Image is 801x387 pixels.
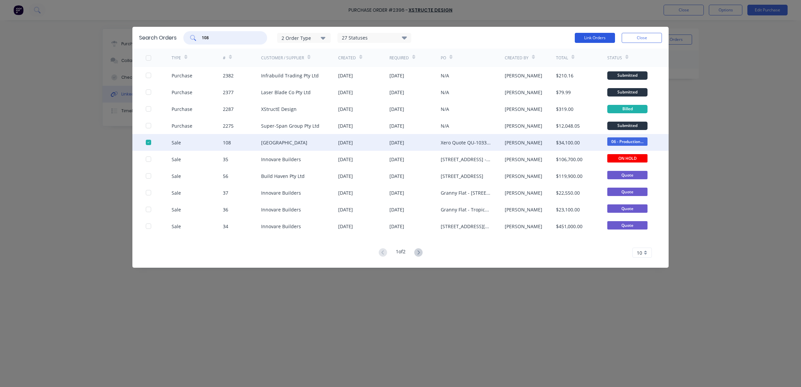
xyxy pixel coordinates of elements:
[441,223,491,230] div: [STREET_ADDRESS][PERSON_NAME][PERSON_NAME] - Framing Solutions
[277,33,331,43] button: 2 Order Type
[389,173,404,180] div: [DATE]
[505,122,542,129] div: [PERSON_NAME]
[389,106,404,113] div: [DATE]
[261,89,311,96] div: Laser Blade Co Pty Ltd
[338,156,353,163] div: [DATE]
[556,106,573,113] div: $319.00
[607,105,648,113] div: Billed
[172,223,181,230] div: Sale
[223,223,228,230] div: 34
[223,173,228,180] div: 56
[505,173,542,180] div: [PERSON_NAME]
[556,122,580,129] div: $12,048.05
[389,206,404,213] div: [DATE]
[338,122,353,129] div: [DATE]
[389,122,404,129] div: [DATE]
[441,122,449,129] div: N/A
[172,72,192,79] div: Purchase
[338,55,356,61] div: Created
[172,189,181,196] div: Sale
[505,156,542,163] div: [PERSON_NAME]
[441,189,491,196] div: Granny Flat - [STREET_ADDRESS][PERSON_NAME]
[556,206,580,213] div: $23,100.00
[607,71,648,80] div: Submitted
[556,89,571,96] div: $79.99
[441,206,491,213] div: Granny Flat - Tropical St
[282,34,326,41] div: 2 Order Type
[261,189,301,196] div: Innovare Builders
[607,88,648,96] div: Submitted
[556,156,582,163] div: $106,700.00
[607,221,648,230] span: Quote
[607,204,648,213] span: Quote
[556,189,580,196] div: $22,550.00
[338,106,353,113] div: [DATE]
[338,206,353,213] div: [DATE]
[261,55,304,61] div: Customer / Supplier
[261,139,307,146] div: [GEOGRAPHIC_DATA]
[441,156,491,163] div: [STREET_ADDRESS] - Framing Solutions
[261,72,319,79] div: Infrabuild Trading Pty Ltd
[389,223,404,230] div: [DATE]
[575,33,615,43] button: Link Orders
[441,89,449,96] div: N/A
[389,156,404,163] div: [DATE]
[223,189,228,196] div: 37
[338,72,353,79] div: [DATE]
[637,249,642,256] span: 10
[223,122,234,129] div: 2275
[441,139,491,146] div: Xero Quote QU-1033 Eastern Suburbs Building
[172,55,181,61] div: TYPE
[607,171,648,179] span: Quote
[172,173,181,180] div: Sale
[223,156,228,163] div: 35
[556,72,573,79] div: $210.16
[223,106,234,113] div: 2287
[172,89,192,96] div: Purchase
[505,106,542,113] div: [PERSON_NAME]
[338,223,353,230] div: [DATE]
[261,206,301,213] div: Innovare Builders
[389,89,404,96] div: [DATE]
[261,223,301,230] div: Innovare Builders
[338,89,353,96] div: [DATE]
[556,139,580,146] div: $34,100.00
[441,55,446,61] div: PO
[172,139,181,146] div: Sale
[396,248,406,258] div: 1 of 2
[223,72,234,79] div: 2382
[261,106,297,113] div: XStructE Design
[441,72,449,79] div: N/A
[505,189,542,196] div: [PERSON_NAME]
[172,206,181,213] div: Sale
[505,55,529,61] div: Created By
[223,206,228,213] div: 36
[607,122,648,130] div: Submitted
[607,154,648,163] span: ON HOLD
[261,156,301,163] div: Innovare Builders
[607,188,648,196] span: Quote
[505,206,542,213] div: [PERSON_NAME]
[622,33,662,43] button: Close
[172,122,192,129] div: Purchase
[556,55,568,61] div: Total
[389,139,404,146] div: [DATE]
[389,72,404,79] div: [DATE]
[389,189,404,196] div: [DATE]
[338,173,353,180] div: [DATE]
[172,156,181,163] div: Sale
[223,139,231,146] div: 108
[261,122,319,129] div: Super-Span Group Pty Ltd
[441,106,449,113] div: N/A
[556,173,582,180] div: $119,900.00
[201,35,257,41] input: Search orders...
[505,139,542,146] div: [PERSON_NAME]
[139,34,177,42] div: Search Orders
[172,106,192,113] div: Purchase
[389,55,409,61] div: Required
[607,137,648,146] span: 06 - Production...
[338,189,353,196] div: [DATE]
[505,72,542,79] div: [PERSON_NAME]
[261,173,305,180] div: Build Haven Pty Ltd
[607,55,622,61] div: Status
